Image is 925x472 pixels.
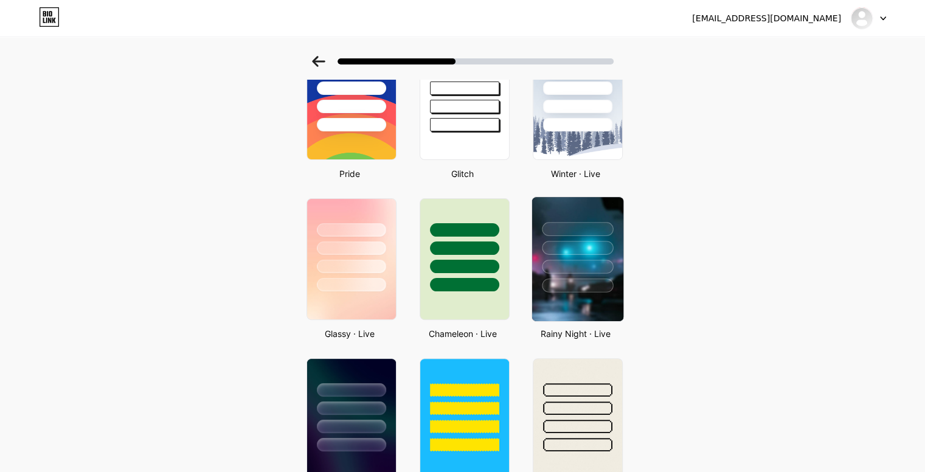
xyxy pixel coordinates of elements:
[303,167,397,180] div: Pride
[529,167,623,180] div: Winter · Live
[850,7,873,30] img: caloyzamora
[416,327,510,340] div: Chameleon · Live
[532,197,623,321] img: rainy_night.jpg
[529,327,623,340] div: Rainy Night · Live
[303,327,397,340] div: Glassy · Live
[692,12,841,25] div: [EMAIL_ADDRESS][DOMAIN_NAME]
[416,167,510,180] div: Glitch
